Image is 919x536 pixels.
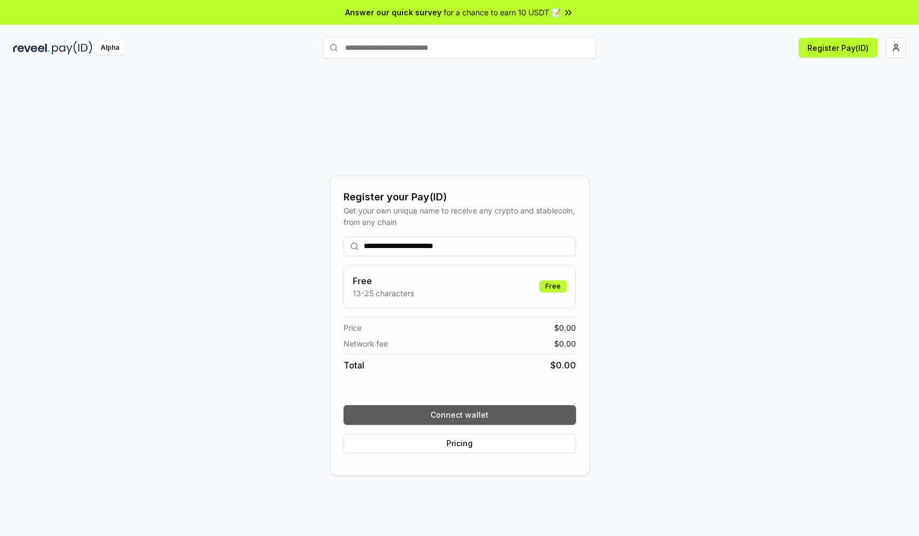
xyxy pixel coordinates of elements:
span: Price [344,322,362,333]
span: $ 0.00 [550,359,576,372]
div: Register your Pay(ID) [344,189,576,205]
div: Free [539,280,567,292]
span: Answer our quick survey [345,7,441,18]
button: Register Pay(ID) [799,38,877,57]
img: pay_id [52,41,92,55]
span: $ 0.00 [554,322,576,333]
span: for a chance to earn 10 USDT 📝 [444,7,561,18]
span: Network fee [344,338,388,349]
img: reveel_dark [13,41,50,55]
button: Connect wallet [344,405,576,425]
h3: Free [353,274,414,287]
span: $ 0.00 [554,338,576,349]
div: Get your own unique name to receive any crypto and stablecoin, from any chain [344,205,576,228]
button: Pricing [344,434,576,453]
span: Total [344,359,364,372]
div: Alpha [95,41,125,55]
p: 13-25 characters [353,287,414,299]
